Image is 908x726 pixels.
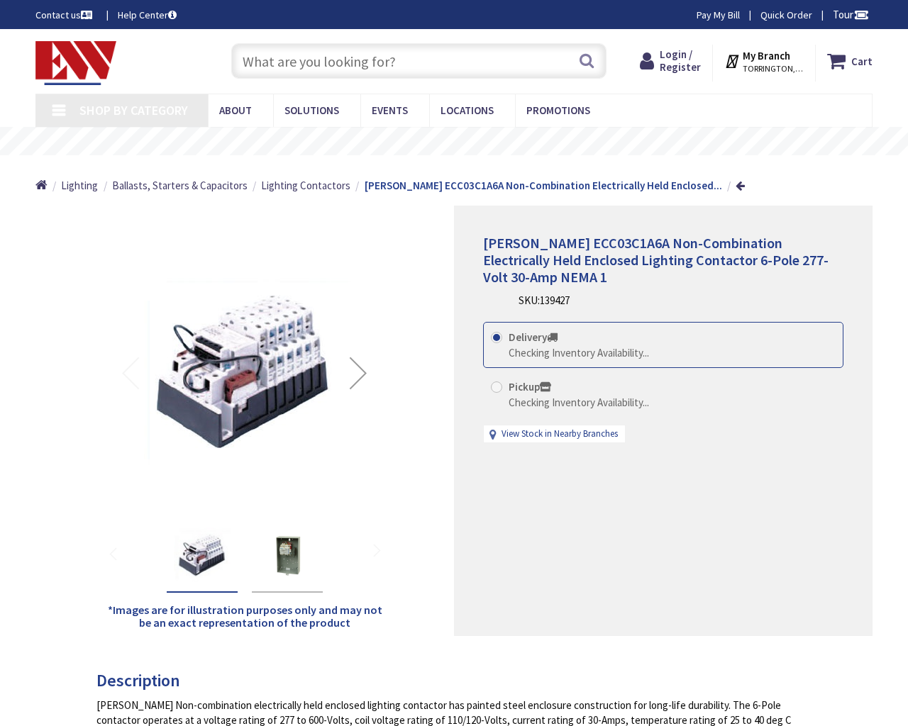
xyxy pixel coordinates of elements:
h3: Description [96,671,801,690]
img: Eaton ECC03C1A6A Non-Combination Electrically Held Enclosed Lighting Contactor 6-Pole 277-Volt 30... [138,267,351,479]
span: Lighting Contactors [261,179,350,192]
span: [PERSON_NAME] ECC03C1A6A Non-Combination Electrically Held Enclosed Lighting Contactor 6-Pole 277... [483,234,829,286]
a: Help Center [118,8,177,22]
span: Ballasts, Starters & Capacitors [112,179,248,192]
a: Lighting [61,178,98,193]
strong: My Branch [743,49,790,62]
strong: Cart [851,48,873,74]
a: Cart [827,48,873,74]
div: Checking Inventory Availability... [509,395,649,410]
span: Login / Register [660,48,701,74]
span: Locations [441,104,494,117]
strong: Delivery [509,330,558,344]
strong: Pickup [509,380,551,393]
img: Eaton ECC03C1A6A Non-Combination Electrically Held Enclosed Lighting Contactor 6-Pole 277-Volt 30... [174,527,231,584]
span: Solutions [284,104,339,117]
div: My Branch TORRINGTON, [GEOGRAPHIC_DATA] [724,48,803,74]
a: Pay My Bill [697,8,740,22]
span: 139427 [540,294,570,307]
div: Eaton ECC03C1A6A Non-Combination Electrically Held Enclosed Lighting Contactor 6-Pole 277-Volt 30... [252,520,323,593]
span: Tour [833,8,869,21]
a: Quick Order [760,8,812,22]
span: Lighting [61,179,98,192]
a: Lighting Contactors [261,178,350,193]
span: Promotions [526,104,590,117]
div: Checking Inventory Availability... [509,345,649,360]
strong: [PERSON_NAME] ECC03C1A6A Non-Combination Electrically Held Enclosed... [365,179,722,192]
rs-layer: Free Same Day Pickup at 19 Locations [337,134,597,150]
span: Events [372,104,408,117]
span: About [219,104,252,117]
img: Eaton ECC03C1A6A Non-Combination Electrically Held Enclosed Lighting Contactor 6-Pole 277-Volt 30... [259,527,316,584]
h5: *Images are for illustration purposes only and may not be an exact representation of the product [102,604,387,629]
div: Next [330,230,387,515]
a: Ballasts, Starters & Capacitors [112,178,248,193]
div: Eaton ECC03C1A6A Non-Combination Electrically Held Enclosed Lighting Contactor 6-Pole 277-Volt 30... [167,520,238,593]
span: TORRINGTON, [GEOGRAPHIC_DATA] [743,63,803,74]
span: Shop By Category [79,102,188,118]
a: Login / Register [640,48,701,74]
a: Contact us [35,8,95,22]
div: SKU: [519,293,570,308]
a: View Stock in Nearby Branches [502,428,618,441]
input: What are you looking for? [231,43,607,79]
img: Electrical Wholesalers, Inc. [35,41,116,85]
